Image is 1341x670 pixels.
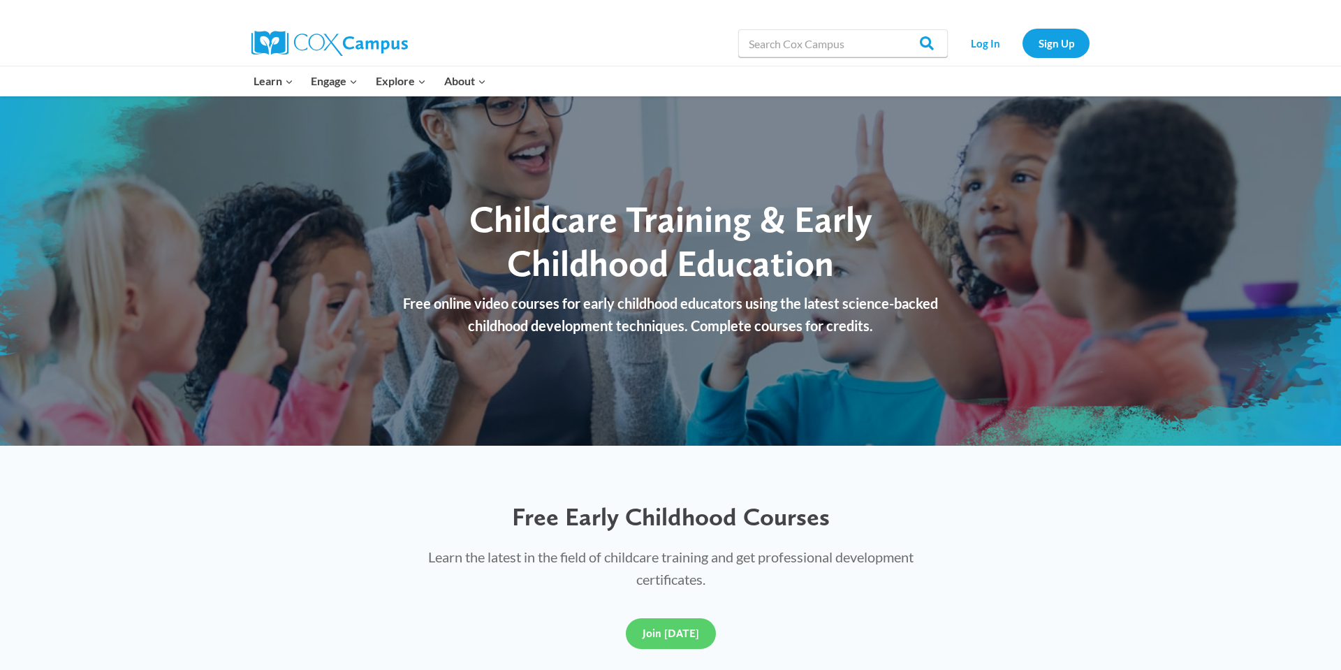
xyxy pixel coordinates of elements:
[738,29,948,57] input: Search Cox Campus
[512,502,830,532] span: Free Early Childhood Courses
[376,72,426,90] span: Explore
[955,29,1090,57] nav: Secondary Navigation
[626,618,716,649] a: Join [DATE]
[244,66,494,96] nav: Primary Navigation
[444,72,486,90] span: About
[469,197,872,284] span: Childcare Training & Early Childhood Education
[311,72,358,90] span: Engage
[400,546,941,590] p: Learn the latest in the field of childcare training and get professional development certificates.
[251,31,408,56] img: Cox Campus
[643,627,699,640] span: Join [DATE]
[955,29,1016,57] a: Log In
[254,72,293,90] span: Learn
[388,292,953,337] p: Free online video courses for early childhood educators using the latest science-backed childhood...
[1023,29,1090,57] a: Sign Up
